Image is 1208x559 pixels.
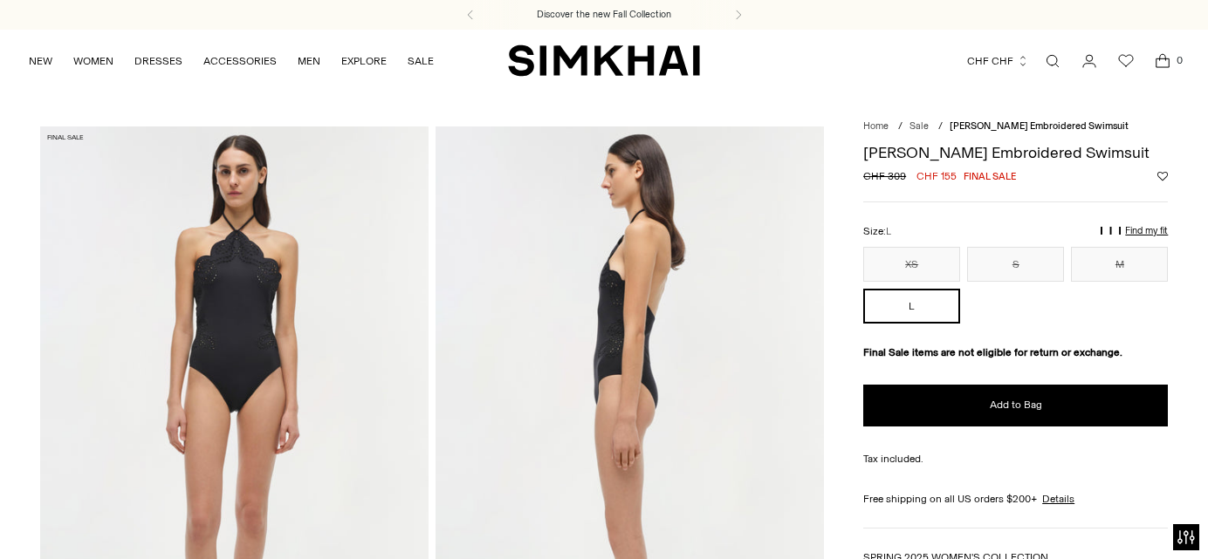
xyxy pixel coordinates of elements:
button: Add to Bag [863,385,1168,426]
span: L [886,226,891,237]
a: Home [863,120,889,132]
span: Add to Bag [990,398,1042,412]
a: Go to the account page [1072,44,1107,78]
a: SALE [408,42,434,80]
div: / [938,119,943,134]
s: CHF 309 [863,168,906,184]
button: M [1071,247,1168,282]
a: SIMKHAI [508,44,700,78]
span: [PERSON_NAME] Embroidered Swimsuit [950,120,1129,132]
a: DRESSES [134,42,182,80]
a: NEW [29,42,52,80]
label: Size: [863,223,891,240]
a: Open cart modal [1145,44,1180,78]
button: CHF CHF [967,42,1029,80]
button: L [863,289,960,324]
h1: [PERSON_NAME] Embroidered Swimsuit [863,145,1168,160]
a: WOMEN [73,42,113,80]
a: MEN [298,42,320,80]
div: / [898,119,903,134]
a: Discover the new Fall Collection [537,8,671,22]
div: Tax included. [863,451,1168,467]
a: Details [1042,491,1074,507]
a: ACCESSORIES [203,42,277,80]
button: S [967,247,1064,282]
div: Free shipping on all US orders $200+ [863,491,1168,507]
strong: Final Sale items are not eligible for return or exchange. [863,346,1122,358]
a: EXPLORE [341,42,387,80]
span: 0 [1171,52,1187,68]
a: Wishlist [1108,44,1143,78]
span: CHF 155 [916,168,957,184]
a: Sale [909,120,929,132]
a: Open search modal [1035,44,1070,78]
nav: breadcrumbs [863,119,1168,134]
button: XS [863,247,960,282]
button: Add to Wishlist [1157,171,1168,181]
